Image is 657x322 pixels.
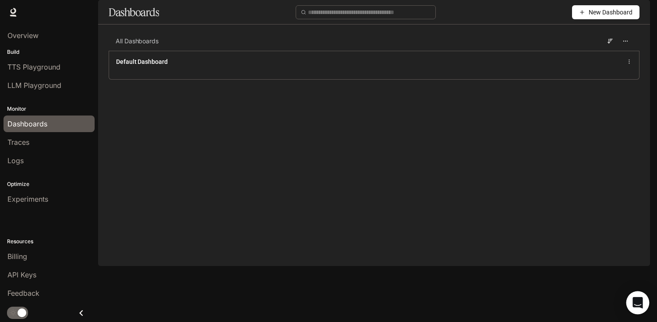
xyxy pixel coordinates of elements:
h1: Dashboards [109,3,159,21]
span: New Dashboard [589,7,632,17]
a: Default Dashboard [116,57,168,66]
button: New Dashboard [572,5,639,19]
div: Open Intercom Messenger [626,291,650,315]
span: All Dashboards [116,37,159,45]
